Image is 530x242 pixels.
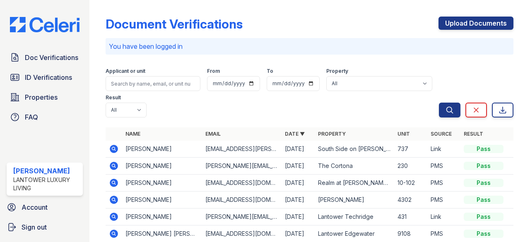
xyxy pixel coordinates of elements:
[125,131,140,137] a: Name
[202,141,282,158] td: [EMAIL_ADDRESS][PERSON_NAME][DOMAIN_NAME]
[13,176,79,192] div: Lantower Luxury Living
[7,89,83,105] a: Properties
[394,208,427,225] td: 431
[394,158,427,175] td: 230
[7,49,83,66] a: Doc Verifications
[315,192,394,208] td: [PERSON_NAME]
[205,131,221,137] a: Email
[427,192,460,208] td: PMS
[3,199,86,216] a: Account
[464,196,503,204] div: Pass
[122,141,202,158] td: [PERSON_NAME]
[202,192,282,208] td: [EMAIL_ADDRESS][DOMAIN_NAME]
[3,219,86,235] a: Sign out
[202,175,282,192] td: [EMAIL_ADDRESS][DOMAIN_NAME]
[315,158,394,175] td: The Cortona
[438,17,513,30] a: Upload Documents
[25,72,72,82] span: ID Verifications
[464,179,503,187] div: Pass
[315,208,394,225] td: Lantower Techridge
[109,41,510,51] p: You have been logged in
[22,222,47,232] span: Sign out
[267,68,273,74] label: To
[397,131,410,137] a: Unit
[315,141,394,158] td: South Side on [PERSON_NAME]
[427,141,460,158] td: Link
[106,68,145,74] label: Applicant or unit
[106,76,200,91] input: Search by name, email, or unit number
[202,158,282,175] td: [PERSON_NAME][EMAIL_ADDRESS][DOMAIN_NAME]
[122,175,202,192] td: [PERSON_NAME]
[464,213,503,221] div: Pass
[282,192,315,208] td: [DATE]
[202,208,282,225] td: [PERSON_NAME][EMAIL_ADDRESS][PERSON_NAME][DOMAIN_NAME]
[25,92,58,102] span: Properties
[122,158,202,175] td: [PERSON_NAME]
[7,109,83,125] a: FAQ
[282,175,315,192] td: [DATE]
[282,208,315,225] td: [DATE]
[106,94,121,101] label: Result
[282,141,315,158] td: [DATE]
[25,112,38,122] span: FAQ
[122,208,202,225] td: [PERSON_NAME]
[394,141,427,158] td: 737
[464,162,503,170] div: Pass
[427,208,460,225] td: Link
[122,192,202,208] td: [PERSON_NAME]
[207,68,220,74] label: From
[25,53,78,62] span: Doc Verifications
[22,202,48,212] span: Account
[326,68,348,74] label: Property
[394,192,427,208] td: 4302
[394,175,427,192] td: 10-102
[13,166,79,176] div: [PERSON_NAME]
[282,158,315,175] td: [DATE]
[427,175,460,192] td: PMS
[7,69,83,86] a: ID Verifications
[315,175,394,192] td: Realm at [PERSON_NAME][GEOGRAPHIC_DATA]
[318,131,346,137] a: Property
[3,17,86,33] img: CE_Logo_Blue-a8612792a0a2168367f1c8372b55b34899dd931a85d93a1a3d3e32e68fde9ad4.png
[427,158,460,175] td: PMS
[285,131,305,137] a: Date ▼
[106,17,243,31] div: Document Verifications
[464,230,503,238] div: Pass
[464,131,483,137] a: Result
[464,145,503,153] div: Pass
[431,131,452,137] a: Source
